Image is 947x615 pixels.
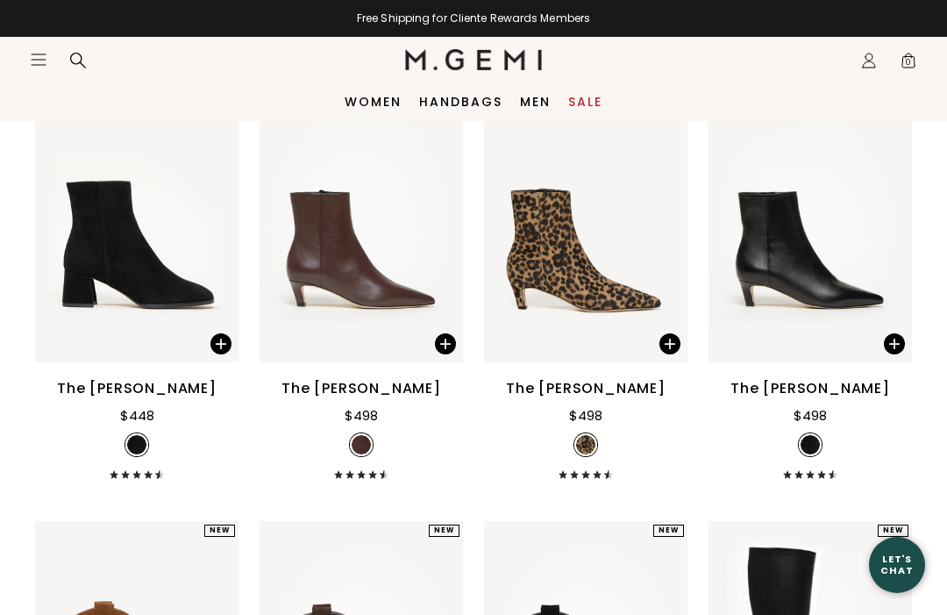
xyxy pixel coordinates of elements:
a: The [PERSON_NAME]$498 [484,91,687,479]
a: Women [345,95,402,109]
div: $498 [794,405,827,426]
div: $448 [120,405,154,426]
img: v_7257538887739_SWATCH_50x.jpg [801,435,820,454]
a: The [PERSON_NAME]$448 [35,91,239,479]
a: Men [520,95,551,109]
div: Let's Chat [869,554,925,576]
a: Sale [568,95,602,109]
div: The [PERSON_NAME] [281,378,441,399]
div: NEW [878,525,908,537]
img: v_7389678796859_SWATCH_50x.jpg [576,435,595,454]
a: The [PERSON_NAME]$498 [260,91,463,479]
div: $498 [345,405,378,426]
div: $498 [569,405,602,426]
a: Handbags [419,95,502,109]
button: Open site menu [30,51,47,68]
div: The [PERSON_NAME] [57,378,217,399]
div: The [PERSON_NAME] [730,378,890,399]
span: 0 [900,55,917,73]
div: NEW [429,525,459,537]
div: NEW [653,525,684,537]
a: The [PERSON_NAME]$498 [708,91,912,479]
img: v_12078_SWATCH_50x.jpg [127,435,146,454]
img: M.Gemi [405,49,543,70]
img: v_7257538920507_SWATCH_50x.jpg [352,435,371,454]
div: NEW [204,525,235,537]
div: The [PERSON_NAME] [506,378,666,399]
